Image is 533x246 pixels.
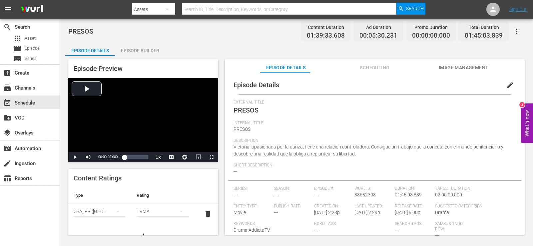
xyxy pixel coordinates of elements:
[314,192,318,197] span: ---
[13,34,21,42] span: Asset
[234,100,513,105] span: External Title
[354,210,380,215] span: [DATE] 2:29p
[350,64,400,72] span: Scheduling
[435,186,512,191] span: Target Duration:
[192,152,205,162] button: Picture-in-Picture
[435,192,462,197] span: 02:00:00.000
[395,186,432,191] span: Duration:
[435,210,449,215] span: Drama
[506,81,514,89] span: edit
[234,186,270,191] span: Series:
[502,77,518,93] button: edit
[25,45,40,52] span: Episode
[439,64,489,72] span: Image Management
[314,210,340,215] span: [DATE] 2:28p
[234,204,270,209] span: Entry Type:
[13,45,21,53] span: Episode
[307,32,345,40] span: 01:39:33.608
[274,192,278,197] span: ---
[395,204,432,209] span: Release Date:
[234,81,279,89] span: Episode Details
[115,43,165,56] button: Episode Builder
[152,152,165,162] button: Playback Rate
[68,78,218,162] div: Video Player
[25,35,36,42] span: Asset
[165,152,178,162] button: Captions
[234,163,513,168] span: Short Description
[3,84,11,92] span: Channels
[435,221,472,232] span: Samsung VOD Row:
[3,159,11,167] span: Ingestion
[261,64,311,72] span: Episode Details
[465,23,503,32] div: Total Duration
[200,206,216,222] button: delete
[465,32,503,40] span: 01:45:03.839
[354,192,376,197] span: 88652398
[274,210,278,215] span: ---
[204,210,212,218] span: delete
[435,233,439,238] span: ---
[396,3,425,15] button: Search
[395,210,420,215] span: [DATE] 8:00p
[205,152,218,162] button: Fullscreen
[3,69,11,77] span: Create
[3,99,11,107] span: Schedule
[412,32,450,40] span: 00:00:00.000
[234,106,259,114] span: PRESOS
[274,204,311,209] span: Publish Date:
[406,3,424,15] span: Search
[16,2,48,17] img: ans4CAIJ8jUAAAAAAAAAAAAAAAAAAAAAAAAgQb4GAAAAAAAAAAAAAAAAAAAAAAAAJMjXAAAAAAAAAAAAAAAAAAAAAAAAgAT5G...
[124,155,148,159] div: Progress Bar
[234,169,238,174] span: ---
[509,7,527,12] a: Sign Out
[3,144,11,152] span: Automation
[98,155,118,159] span: 00:00:00.000
[3,23,11,31] span: Search
[521,103,533,143] button: Open Feedback Widget
[519,102,525,107] div: 3
[435,204,512,209] span: Suggested Categories:
[115,43,165,59] div: Episode Builder
[359,23,397,32] div: Ad Duration
[395,192,422,197] span: 01:45:03.839
[68,27,93,35] span: PRESOS
[234,126,251,132] span: PRESOS
[314,204,351,209] span: Created On:
[274,186,311,191] span: Season:
[307,23,345,32] div: Content Duration
[234,144,503,156] span: Victoria, apasionada por la danza, tiene una relacion controladora. Consigue un trabajo que la co...
[354,186,391,191] span: Wurl ID:
[65,43,115,59] div: Episode Details
[354,204,391,209] span: Last Updated:
[395,227,399,233] span: ---
[74,202,126,221] div: USA_PR ([GEOGRAPHIC_DATA])
[234,221,311,227] span: Keywords:
[65,43,115,56] button: Episode Details
[68,187,131,203] th: Type
[314,186,351,191] span: Episode #:
[314,221,391,227] span: Roku Tags:
[314,227,318,233] span: ---
[234,138,513,143] span: Description
[234,227,270,233] span: Drama AddictaTV
[234,121,513,126] span: Internal Title
[13,55,21,63] span: Series
[4,5,12,13] span: menu
[68,152,82,162] button: Play
[3,114,11,122] span: VOD
[412,23,450,32] div: Promo Duration
[131,187,194,203] th: Rating
[395,221,432,227] span: Search Tags:
[74,65,123,73] span: Episode Preview
[3,174,11,182] span: Reports
[25,55,37,62] span: Series
[68,187,218,224] table: simple table
[178,152,192,162] button: Jump To Time
[82,152,95,162] button: Mute
[137,202,189,221] div: TVMA
[234,192,238,197] span: ---
[234,210,246,215] span: Movie
[74,174,122,182] span: Content Ratings
[3,129,11,137] span: Overlays
[359,32,397,40] span: 00:05:30.231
